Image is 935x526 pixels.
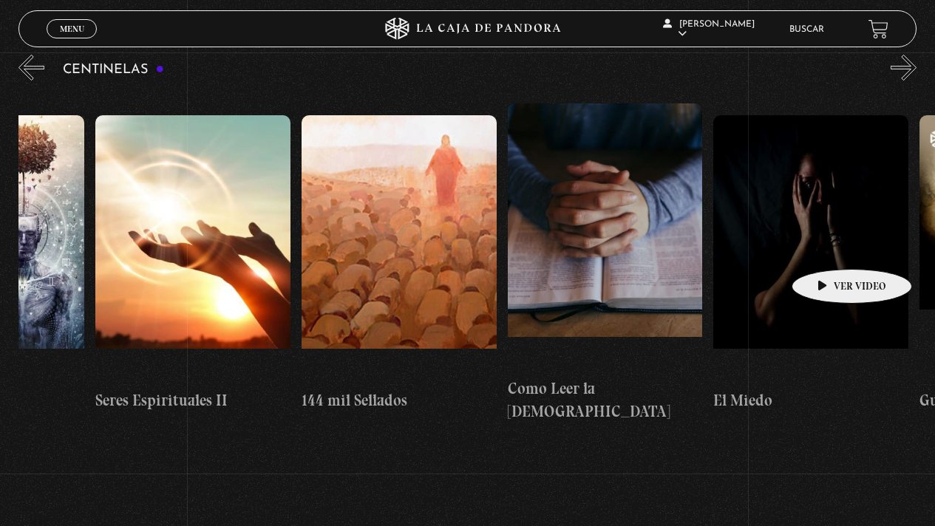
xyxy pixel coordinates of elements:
[663,20,755,38] span: [PERSON_NAME]
[713,389,908,412] h4: El Miedo
[508,377,703,423] h4: Como Leer la [DEMOGRAPHIC_DATA]
[60,24,84,33] span: Menu
[508,92,703,435] a: Como Leer la [DEMOGRAPHIC_DATA]
[55,37,89,47] span: Cerrar
[789,25,824,34] a: Buscar
[302,92,497,435] a: 144 mil Sellados
[891,55,917,81] button: Next
[95,92,290,435] a: Seres Espirituales II
[868,19,888,39] a: View your shopping cart
[63,63,164,77] h3: Centinelas
[302,389,497,412] h4: 144 mil Sellados
[18,55,44,81] button: Previous
[95,389,290,412] h4: Seres Espirituales II
[713,92,908,435] a: El Miedo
